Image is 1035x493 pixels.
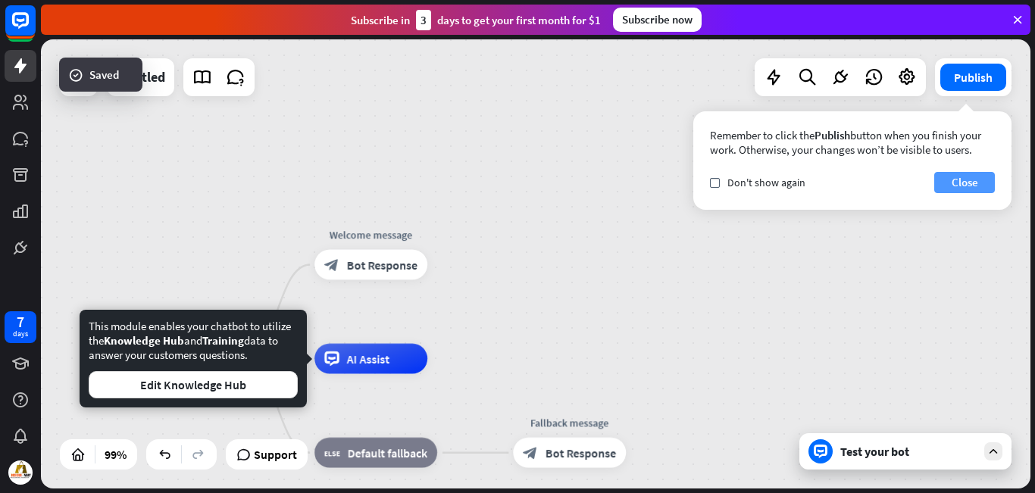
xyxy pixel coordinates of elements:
[13,329,28,339] div: days
[351,10,601,30] div: Subscribe in days to get your first month for $1
[523,445,538,460] i: block_bot_response
[934,172,995,193] button: Close
[347,351,390,367] span: AI Assist
[324,445,340,460] i: block_fallback
[502,415,637,430] div: Fallback message
[89,319,298,398] div: This module enables your chatbot to utilize the and data to answer your customers questions.
[89,371,298,398] button: Edit Knowledge Hub
[104,333,184,348] span: Knowledge Hub
[815,128,850,142] span: Publish
[613,8,702,32] div: Subscribe now
[347,257,417,272] span: Bot Response
[12,6,58,51] button: Open LiveChat chat widget
[89,67,119,83] span: Saved
[416,10,431,30] div: 3
[303,227,439,242] div: Welcome message
[840,444,977,459] div: Test your bot
[100,442,131,466] div: 99%
[116,58,165,96] div: Untitled
[940,64,1006,91] button: Publish
[324,257,339,272] i: block_bot_response
[202,333,244,348] span: Training
[5,311,36,343] a: 7 days
[546,445,616,460] span: Bot Response
[17,315,24,329] div: 7
[710,128,995,157] div: Remember to click the button when you finish your work. Otherwise, your changes won’t be visible ...
[348,445,427,460] span: Default fallback
[254,442,297,466] span: Support
[727,176,805,189] span: Don't show again
[68,67,83,83] i: success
